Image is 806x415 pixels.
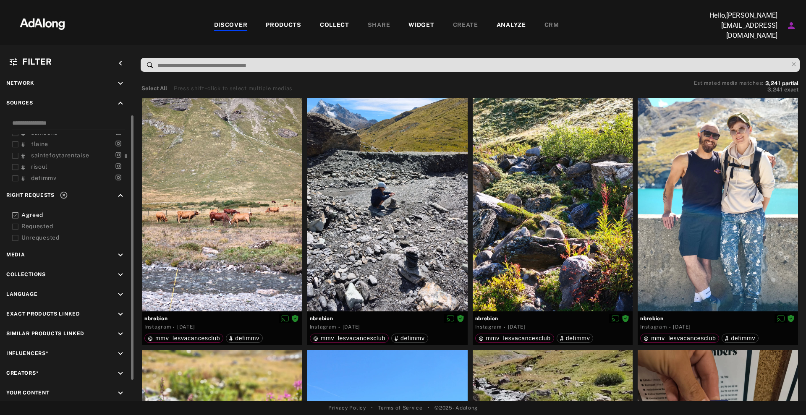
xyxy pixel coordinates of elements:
a: Privacy Policy [328,404,366,412]
i: keyboard_arrow_down [116,389,125,398]
i: keyboard_arrow_down [116,290,125,299]
i: keyboard_arrow_down [116,369,125,378]
span: © 2025 - Adalong [434,404,478,412]
button: Disable diffusion on this media [444,314,457,323]
div: mmv_lesvacancesclub [148,335,220,341]
button: Disable diffusion on this media [775,314,787,323]
span: nbrebion [310,315,465,322]
div: Requested [21,222,128,231]
img: 63233d7d88ed69de3c212112c67096b6.png [5,10,79,36]
div: mmv_lesvacancesclub [644,335,716,341]
span: Rights agreed [291,315,299,321]
span: Rights agreed [457,315,464,321]
span: defimmv [235,335,259,342]
span: mmv_lesvacancesclub [155,335,220,342]
div: DISCOVER [214,21,248,31]
div: CREATE [453,21,478,31]
i: keyboard_arrow_left [116,59,125,68]
span: · [173,324,175,331]
div: defimmv [229,335,259,341]
time: 2025-08-31T10:38:54.000Z [508,324,526,330]
button: 3,241exact [694,86,798,94]
i: keyboard_arrow_down [116,310,125,319]
i: keyboard_arrow_down [116,349,125,358]
iframe: Chat Widget [764,375,806,415]
span: Rights agreed [622,315,629,321]
span: defimmv [731,335,755,342]
div: Agreed [21,211,128,219]
i: keyboard_arrow_down [116,329,125,339]
span: mmv_lesvacancesclub [321,335,385,342]
span: Sources [6,100,33,106]
div: WIDGET [408,21,434,31]
span: 3,241 [765,80,780,86]
span: · [338,324,340,331]
span: nbrebion [475,315,631,322]
div: Instagram [640,323,667,331]
span: nbrebion [640,315,796,322]
span: Collections [6,271,46,277]
span: nbrebion [144,315,300,322]
time: 2025-08-31T10:38:54.000Z [177,324,195,330]
i: keyboard_arrow_down [116,270,125,279]
span: defimmv [400,335,425,342]
div: Unrequested [21,233,128,242]
div: SHARE [368,21,390,31]
span: • [428,404,430,412]
button: 3,241partial [765,81,798,86]
button: Select All [141,84,167,93]
i: keyboard_arrow_up [116,191,125,200]
span: Rights agreed [787,315,795,321]
p: Hello, [PERSON_NAME][EMAIL_ADDRESS][DOMAIN_NAME] [693,10,777,41]
div: mmv_lesvacancesclub [313,335,385,341]
span: defimmv [31,175,57,181]
div: defimmv [725,335,755,341]
button: Disable diffusion on this media [279,314,291,323]
span: Media [6,252,25,258]
span: saintefoytarentaise [31,152,89,159]
div: COLLECT [320,21,349,31]
span: mmv_lesvacancesclub [651,335,716,342]
div: Instagram [310,323,336,331]
span: Network [6,80,34,86]
div: Widget de chat [764,375,806,415]
div: defimmv [395,335,425,341]
span: risoul [31,163,47,170]
span: Creators* [6,370,39,376]
span: Your Content [6,390,49,396]
div: Instagram [475,323,502,331]
div: mmv_lesvacancesclub [479,335,551,341]
span: Similar Products Linked [6,331,84,337]
div: defimmv [560,335,590,341]
span: · [669,324,671,331]
span: mmv_lesvacancesclub [486,335,551,342]
span: Exact Products Linked [6,311,80,317]
span: Filter [22,57,52,67]
i: keyboard_arrow_up [116,99,125,108]
div: Press shift+click to select multiple medias [174,84,293,93]
time: 2025-08-31T10:38:54.000Z [673,324,691,330]
span: defimmv [566,335,590,342]
span: • [371,404,373,412]
span: · [504,324,506,331]
a: Terms of Service [378,404,422,412]
span: Language [6,291,38,297]
div: ANALYZE [497,21,526,31]
button: Disable diffusion on this media [609,314,622,323]
span: flaine [31,141,48,147]
span: Influencers* [6,350,48,356]
div: PRODUCTS [266,21,301,31]
span: Right Requests [6,192,55,198]
time: 2025-08-31T10:38:54.000Z [343,324,360,330]
button: Account settings [784,18,798,33]
div: Instagram [144,323,171,331]
span: 3,241 [767,86,782,93]
span: Estimated media matches: [694,80,764,86]
i: keyboard_arrow_down [116,79,125,88]
div: CRM [544,21,559,31]
i: keyboard_arrow_down [116,251,125,260]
